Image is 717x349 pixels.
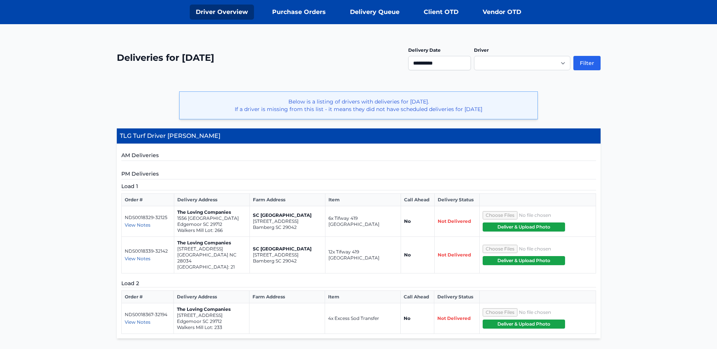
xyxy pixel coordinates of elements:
[125,215,171,221] p: NDS0018329-32125
[177,252,246,264] p: [GEOGRAPHIC_DATA] NC 28034
[344,5,406,20] a: Delivery Queue
[483,256,565,265] button: Deliver & Upload Photo
[177,264,246,270] p: [GEOGRAPHIC_DATA]: 21
[177,246,246,252] p: [STREET_ADDRESS]
[125,222,150,228] span: View Notes
[253,258,322,264] p: Bamberg SC 29042
[125,312,170,318] p: NDS0018367-32194
[117,128,601,144] h4: TLG Turf Driver [PERSON_NAME]
[117,52,214,64] h2: Deliveries for [DATE]
[177,306,246,312] p: The Loving Companies
[438,252,471,258] span: Not Delivered
[266,5,332,20] a: Purchase Orders
[177,227,246,233] p: Walkers Mill Lot: 266
[325,237,401,273] td: 12x Tifway 419 [GEOGRAPHIC_DATA]
[418,5,465,20] a: Client OTD
[325,206,401,237] td: 6x Tifway 419 [GEOGRAPHIC_DATA]
[121,194,174,206] th: Order #
[253,218,322,224] p: [STREET_ADDRESS]
[249,194,325,206] th: Farm Address
[253,246,322,252] p: SC [GEOGRAPHIC_DATA]
[121,151,596,161] h5: AM Deliveries
[408,47,441,53] label: Delivery Date
[249,291,325,303] th: Farm Address
[186,98,531,113] p: Below is a listing of drivers with deliveries for [DATE]. If a driver is missing from this list -...
[474,47,489,53] label: Driver
[125,256,150,261] span: View Notes
[435,194,480,206] th: Delivery Status
[404,252,411,258] strong: No
[177,312,246,318] p: [STREET_ADDRESS]
[121,170,596,179] h5: PM Deliveries
[177,221,246,227] p: Edgemoor SC 29712
[400,291,434,303] th: Call Ahead
[177,240,246,246] p: The Loving Companies
[177,324,246,330] p: Walkers Mill Lot: 233
[404,315,410,321] strong: No
[477,5,527,20] a: Vendor OTD
[325,291,400,303] th: Item
[253,212,322,218] p: SC [GEOGRAPHIC_DATA]
[438,218,471,224] span: Not Delivered
[434,291,479,303] th: Delivery Status
[253,224,322,230] p: Bamberg SC 29042
[125,248,171,254] p: NDS0018339-32142
[483,222,565,232] button: Deliver & Upload Photo
[177,215,246,221] p: 1556 [GEOGRAPHIC_DATA]
[325,303,400,334] td: 4x Excess Sod Transfer
[173,291,249,303] th: Delivery Address
[121,182,596,190] h5: Load 1
[121,280,596,287] h5: Load 2
[177,318,246,324] p: Edgemoor SC 29712
[125,319,150,325] span: View Notes
[121,291,173,303] th: Order #
[404,218,411,224] strong: No
[190,5,254,20] a: Driver Overview
[437,315,471,321] span: Not Delivered
[174,194,249,206] th: Delivery Address
[408,56,471,70] input: Use the arrow keys to pick a date
[483,320,565,329] button: Deliver & Upload Photo
[177,209,246,215] p: The Loving Companies
[573,56,601,70] button: Filter
[401,194,434,206] th: Call Ahead
[253,252,322,258] p: [STREET_ADDRESS]
[325,194,401,206] th: Item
